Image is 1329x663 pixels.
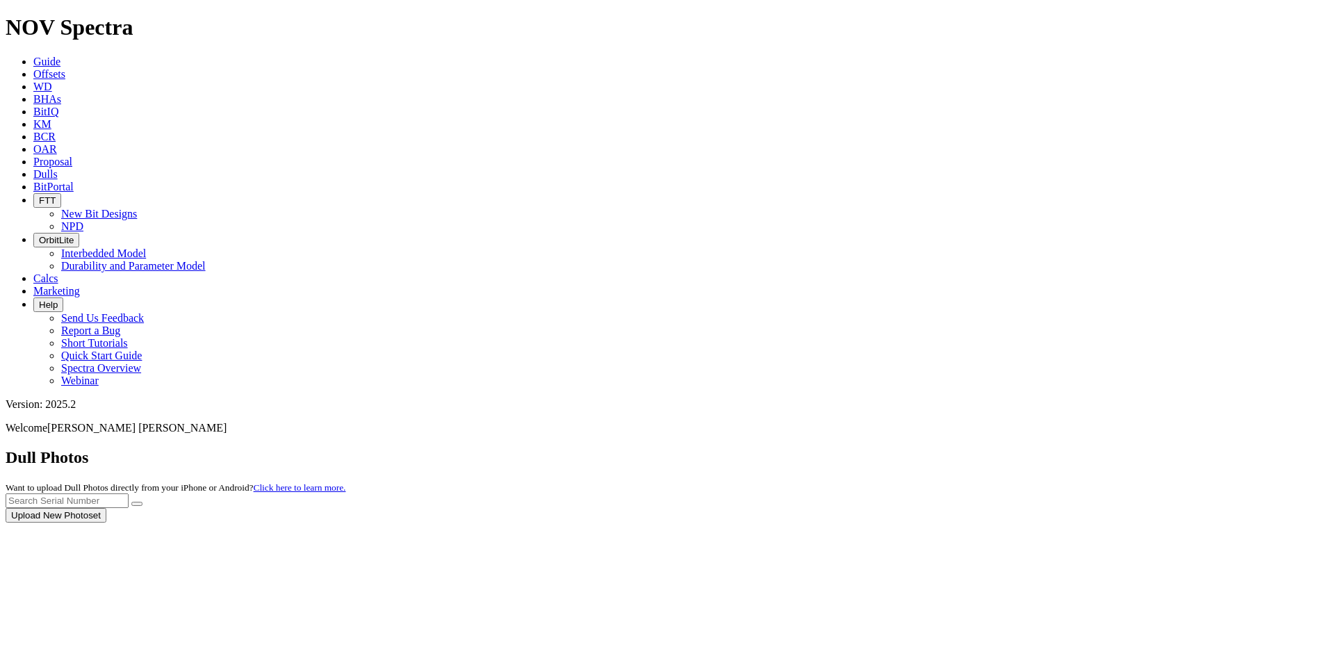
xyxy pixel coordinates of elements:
[6,482,345,493] small: Want to upload Dull Photos directly from your iPhone or Android?
[33,272,58,284] a: Calcs
[6,15,1323,40] h1: NOV Spectra
[39,235,74,245] span: OrbitLite
[61,220,83,232] a: NPD
[33,233,79,247] button: OrbitLite
[33,193,61,208] button: FTT
[33,81,52,92] a: WD
[61,362,141,374] a: Spectra Overview
[61,375,99,386] a: Webinar
[61,312,144,324] a: Send Us Feedback
[61,337,128,349] a: Short Tutorials
[6,493,129,508] input: Search Serial Number
[33,68,65,80] a: Offsets
[33,118,51,130] a: KM
[33,168,58,180] a: Dulls
[33,156,72,167] a: Proposal
[33,143,57,155] a: OAR
[61,247,146,259] a: Interbedded Model
[254,482,346,493] a: Click here to learn more.
[6,448,1323,467] h2: Dull Photos
[6,508,106,523] button: Upload New Photoset
[6,398,1323,411] div: Version: 2025.2
[33,93,61,105] a: BHAs
[33,56,60,67] a: Guide
[39,195,56,206] span: FTT
[61,260,206,272] a: Durability and Parameter Model
[6,422,1323,434] p: Welcome
[33,181,74,193] a: BitPortal
[33,297,63,312] button: Help
[61,208,137,220] a: New Bit Designs
[39,300,58,310] span: Help
[47,422,227,434] span: [PERSON_NAME] [PERSON_NAME]
[33,106,58,117] a: BitIQ
[33,131,56,142] a: BCR
[61,350,142,361] a: Quick Start Guide
[33,285,80,297] a: Marketing
[61,325,120,336] a: Report a Bug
